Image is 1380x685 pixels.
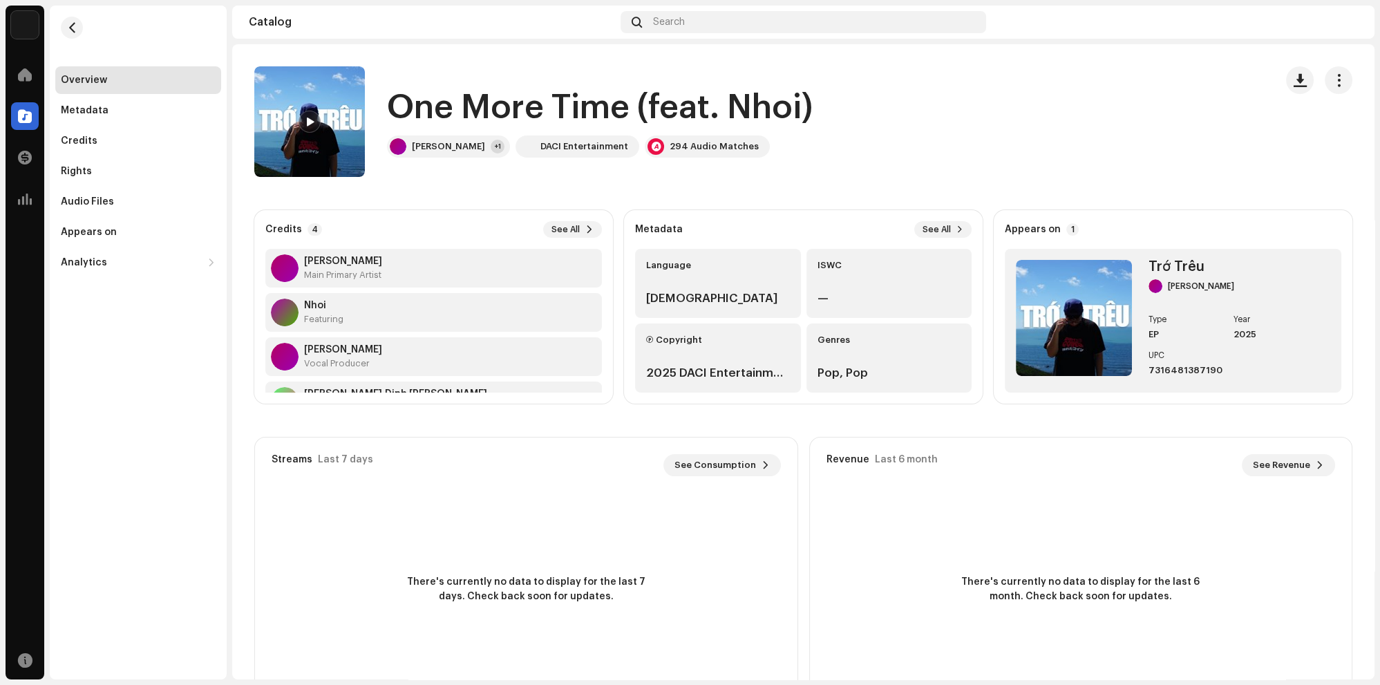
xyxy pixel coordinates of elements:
img: 217bba53-27bf-4112-b3bf-e44df20d42b8 [1016,260,1132,376]
div: ISWC [817,260,961,271]
img: b6bd29e2-72e1-4683-aba9-aa4383998dae [1336,11,1358,33]
re-m-nav-item: Credits [55,127,221,155]
div: Credits [61,135,97,147]
div: Audio Files [61,196,114,207]
re-m-nav-item: Overview [55,66,221,94]
re-m-nav-item: Audio Files [55,188,221,216]
span: See Revenue [1253,451,1310,479]
div: Analytics [61,257,107,268]
strong: Khánh Đinh [304,344,382,355]
div: EP [1149,329,1222,340]
div: Trớ Trêu [1149,260,1307,274]
div: Appears on [61,227,117,238]
div: Year [1234,315,1307,323]
div: Featuring [304,314,343,325]
span: See All [551,224,580,235]
div: UPC [1149,351,1222,359]
strong: Nguyễn Đinh Quốc Khánh [304,388,487,400]
img: 217bba53-27bf-4112-b3bf-e44df20d42b8 [254,66,365,177]
button: See Consumption [663,454,781,476]
div: Last 7 days [318,454,373,465]
div: 7316481387190 [1149,365,1222,376]
re-m-nav-item: Appears on [55,218,221,246]
p-badge: 4 [308,223,322,236]
span: See Consumption [674,451,756,479]
div: Pop, Pop [817,365,961,382]
div: [PERSON_NAME] [412,141,485,152]
div: Streams [272,454,312,465]
div: [PERSON_NAME] [1168,281,1234,292]
div: Metadata [61,105,108,116]
strong: Metadata [635,224,683,235]
div: 294 Audio Matches [670,141,759,152]
div: 2025 [1234,329,1307,340]
re-m-nav-item: Metadata [55,97,221,124]
div: Rights [61,166,92,177]
div: Overview [61,75,107,86]
p-badge: 1 [1066,223,1079,236]
img: de0d2825-999c-4937-b35a-9adca56ee094 [11,11,39,39]
div: Vocal Producer [304,358,382,369]
div: Main Primary Artist [304,270,382,281]
div: 2025 DACI Entertainment [646,365,790,382]
span: See All [923,224,951,235]
re-m-nav-dropdown: Analytics [55,249,221,276]
button: See All [914,221,972,238]
div: Revenue [826,454,869,465]
re-m-nav-item: Rights [55,158,221,185]
button: See All [543,221,602,238]
div: — [817,290,961,307]
span: There's currently no data to display for the last 7 days. Check back soon for updates. [401,575,650,604]
h1: One More Time (feat. Nhoi) [387,86,813,130]
strong: Nhoi [304,300,343,311]
span: There's currently no data to display for the last 6 month. Check back soon for updates. [956,575,1205,604]
div: DACI Entertainment [540,141,628,152]
div: Ⓟ Copyright [646,335,790,346]
span: Search [653,17,685,28]
div: Type [1149,315,1222,323]
button: See Revenue [1242,454,1335,476]
div: Genres [817,335,961,346]
img: 5393a41b-8e6a-489d-af83-f6e297edbb57 [518,138,535,155]
strong: Khánh Đinh [304,256,382,267]
strong: Appears on [1005,224,1061,235]
div: +1 [491,140,504,153]
div: Last 6 month [875,454,938,465]
div: Catalog [249,17,615,28]
div: Language [646,260,790,271]
strong: Credits [265,224,302,235]
div: [DEMOGRAPHIC_DATA] [646,290,790,307]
